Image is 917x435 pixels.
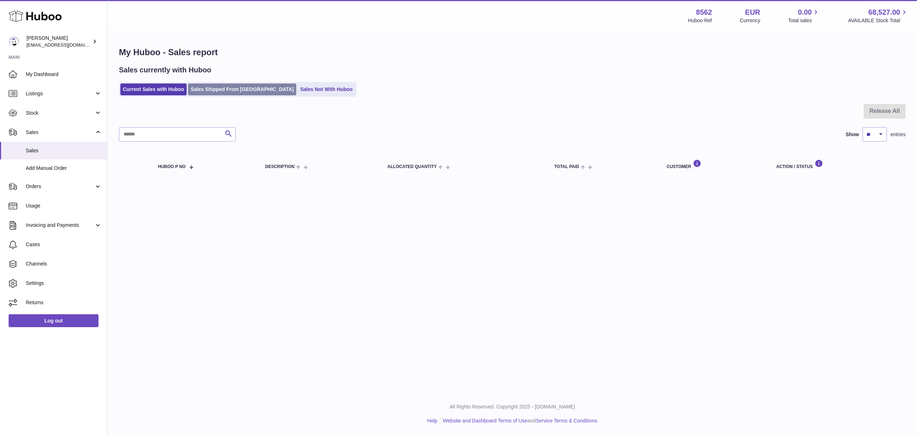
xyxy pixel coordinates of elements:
a: Sales Shipped From [GEOGRAPHIC_DATA] [188,83,296,95]
span: Add Manual Order [26,165,102,172]
span: Description [265,164,294,169]
a: Sales Not With Huboo [298,83,355,95]
span: Huboo P no [158,164,186,169]
span: Listings [26,90,94,97]
span: Channels [26,260,102,267]
div: Customer [667,159,762,169]
div: Currency [740,17,760,24]
div: Action / Status [776,159,898,169]
span: Usage [26,202,102,209]
label: Show [846,131,859,138]
span: My Dashboard [26,71,102,78]
span: 0.00 [798,8,812,17]
img: internalAdmin-8562@internal.huboo.com [9,36,19,47]
p: All Rights Reserved. Copyright 2025 - [DOMAIN_NAME] [113,403,911,410]
a: 68,527.00 AVAILABLE Stock Total [848,8,908,24]
span: AVAILABLE Stock Total [848,17,908,24]
span: [EMAIL_ADDRESS][DOMAIN_NAME] [27,42,105,48]
span: Total sales [788,17,820,24]
a: Log out [9,314,99,327]
a: Help [427,418,438,424]
a: 0.00 Total sales [788,8,820,24]
span: 68,527.00 [868,8,900,17]
span: Orders [26,183,94,190]
span: Invoicing and Payments [26,222,94,229]
h1: My Huboo - Sales report [119,47,906,58]
span: ALLOCATED Quantity [388,164,437,169]
h2: Sales currently with Huboo [119,65,211,75]
span: Cases [26,241,102,248]
span: entries [890,131,906,138]
a: Service Terms & Conditions [536,418,597,424]
div: Huboo Ref [688,17,712,24]
span: Sales [26,129,94,136]
strong: EUR [745,8,760,17]
span: Stock [26,110,94,116]
a: Website and Dashboard Terms of Use [443,418,527,424]
a: Current Sales with Huboo [120,83,187,95]
div: [PERSON_NAME] [27,35,91,48]
span: Returns [26,299,102,306]
strong: 8562 [696,8,712,17]
li: and [440,417,597,424]
span: Settings [26,280,102,287]
span: Sales [26,147,102,154]
span: Total paid [554,164,579,169]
